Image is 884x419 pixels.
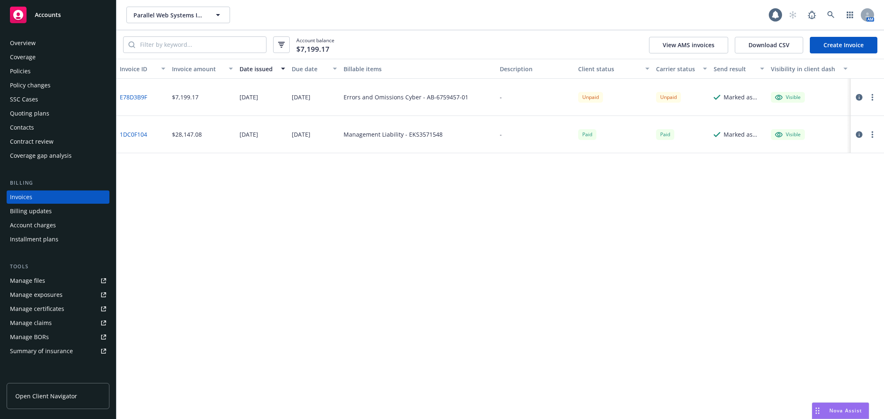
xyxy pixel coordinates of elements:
[292,65,328,73] div: Due date
[172,65,224,73] div: Invoice amount
[7,190,109,204] a: Invoices
[653,59,710,79] button: Carrier status
[656,65,698,73] div: Carrier status
[7,233,109,246] a: Installment plans
[10,274,45,287] div: Manage files
[710,59,768,79] button: Send result
[10,93,38,106] div: SSC Cases
[500,65,572,73] div: Description
[735,37,803,53] button: Download CSV
[7,51,109,64] a: Coverage
[810,37,877,53] a: Create Invoice
[7,288,109,301] a: Manage exposures
[714,65,755,73] div: Send result
[344,93,468,101] div: Errors and Omissions Cyber - AB-6759457-01
[7,302,109,315] a: Manage certificates
[656,92,681,102] div: Unpaid
[240,93,258,101] div: [DATE]
[7,374,109,383] div: Analytics hub
[240,130,258,139] div: [DATE]
[10,65,31,78] div: Policies
[7,36,109,50] a: Overview
[7,79,109,92] a: Policy changes
[10,121,34,134] div: Contacts
[724,130,764,139] div: Marked as sent
[288,59,341,79] button: Due date
[578,65,641,73] div: Client status
[7,3,109,26] a: Accounts
[829,407,862,414] span: Nova Assist
[7,135,109,148] a: Contract review
[785,7,801,23] a: Start snowing
[768,59,851,79] button: Visibility in client dash
[842,7,858,23] a: Switch app
[7,262,109,271] div: Tools
[649,37,728,53] button: View AMS invoices
[496,59,575,79] button: Description
[775,131,801,138] div: Visible
[296,37,334,52] span: Account balance
[10,302,64,315] div: Manage certificates
[240,65,276,73] div: Date issued
[172,93,199,101] div: $7,199.17
[578,129,596,140] div: Paid
[15,392,77,400] span: Open Client Navigator
[10,316,52,330] div: Manage claims
[116,59,169,79] button: Invoice ID
[10,288,63,301] div: Manage exposures
[7,93,109,106] a: SSC Cases
[296,44,329,55] span: $7,199.17
[169,59,236,79] button: Invoice amount
[7,330,109,344] a: Manage BORs
[10,36,36,50] div: Overview
[7,274,109,287] a: Manage files
[724,93,764,101] div: Marked as sent
[823,7,839,23] a: Search
[172,130,202,139] div: $28,147.08
[128,41,135,48] svg: Search
[292,93,310,101] div: [DATE]
[500,93,502,101] div: -
[7,65,109,78] a: Policies
[10,107,49,120] div: Quoting plans
[10,233,58,246] div: Installment plans
[236,59,288,79] button: Date issued
[7,179,109,187] div: Billing
[340,59,496,79] button: Billable items
[578,92,603,102] div: Unpaid
[10,219,56,232] div: Account charges
[10,135,53,148] div: Contract review
[775,94,801,101] div: Visible
[10,190,32,204] div: Invoices
[771,65,838,73] div: Visibility in client dash
[575,59,653,79] button: Client status
[120,93,147,101] a: E78D3B9F
[344,130,443,139] div: Management Liability - EKS3571548
[7,107,109,120] a: Quoting plans
[10,51,36,64] div: Coverage
[10,205,52,218] div: Billing updates
[344,65,493,73] div: Billable items
[133,11,205,19] span: Parallel Web Systems Inc.
[7,149,109,162] a: Coverage gap analysis
[10,330,49,344] div: Manage BORs
[804,7,820,23] a: Report a Bug
[120,130,147,139] a: 1DC0F104
[126,7,230,23] button: Parallel Web Systems Inc.
[7,205,109,218] a: Billing updates
[500,130,502,139] div: -
[7,344,109,358] a: Summary of insurance
[120,65,156,73] div: Invoice ID
[812,402,869,419] button: Nova Assist
[656,129,674,140] div: Paid
[10,79,51,92] div: Policy changes
[7,121,109,134] a: Contacts
[10,344,73,358] div: Summary of insurance
[7,219,109,232] a: Account charges
[35,12,61,18] span: Accounts
[135,37,266,53] input: Filter by keyword...
[292,130,310,139] div: [DATE]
